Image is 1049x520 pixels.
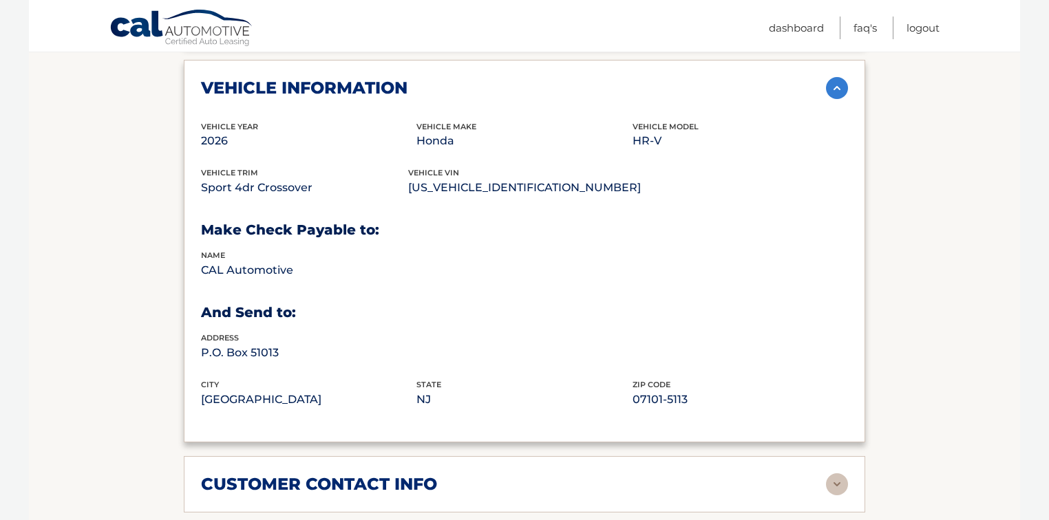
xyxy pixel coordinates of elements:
[201,122,258,131] span: vehicle Year
[854,17,877,39] a: FAQ's
[416,380,441,389] span: state
[201,333,239,343] span: address
[201,304,848,321] h3: And Send to:
[826,473,848,495] img: accordion-rest.svg
[633,380,670,389] span: zip code
[907,17,940,39] a: Logout
[416,131,632,151] p: Honda
[633,122,699,131] span: vehicle model
[201,261,416,280] p: CAL Automotive
[201,221,848,239] h3: Make Check Payable to:
[201,343,416,362] p: P.O. Box 51013
[633,390,848,409] p: 07101-5113
[201,178,408,197] p: Sport 4dr Crossover
[408,168,459,177] span: vehicle vin
[201,474,437,495] h2: customer contact info
[826,77,848,99] img: accordion-active.svg
[769,17,824,39] a: Dashboard
[201,380,219,389] span: city
[416,390,632,409] p: NJ
[416,122,476,131] span: vehicle make
[633,131,848,151] p: HR-V
[201,390,416,409] p: [GEOGRAPHIC_DATA]
[408,178,641,197] p: [US_VEHICLE_IDENTIFICATION_NUMBER]
[201,168,258,177] span: vehicle trim
[201,131,416,151] p: 2026
[109,9,254,49] a: Cal Automotive
[201,250,225,260] span: name
[201,78,407,98] h2: vehicle information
